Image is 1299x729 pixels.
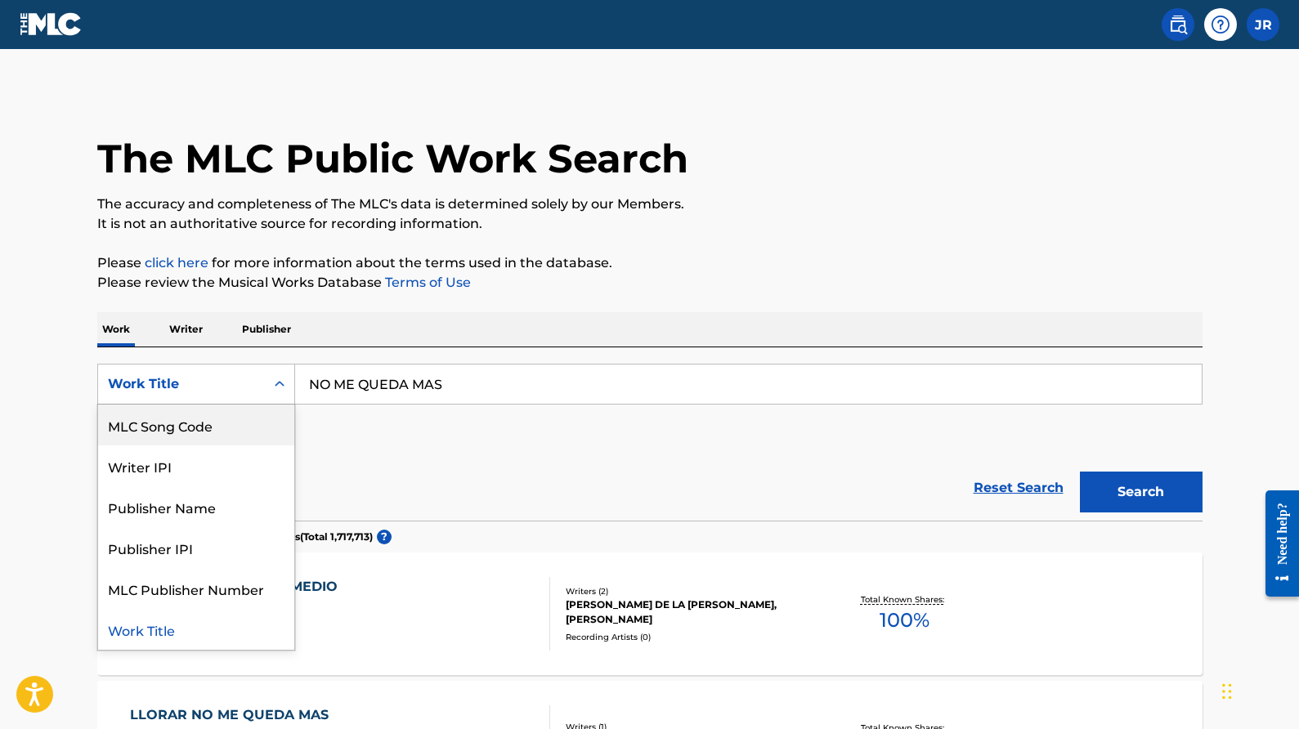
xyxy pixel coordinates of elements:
a: Reset Search [965,470,1072,506]
div: Writers ( 2 ) [566,585,813,597]
p: Writer [164,312,208,347]
img: search [1168,15,1188,34]
button: Search [1080,472,1203,512]
p: Work [97,312,135,347]
div: Recording Artists ( 0 ) [566,631,813,643]
div: Publisher IPI [98,527,294,568]
div: User Menu [1247,8,1279,41]
div: Help [1204,8,1237,41]
p: It is not an authoritative source for recording information. [97,214,1203,234]
a: click here [145,255,208,271]
div: Publisher Name [98,486,294,527]
img: MLC Logo [20,12,83,36]
iframe: Resource Center [1253,477,1299,609]
iframe: Chat Widget [1217,651,1299,729]
p: Publisher [237,312,296,347]
span: ? [377,530,392,544]
div: Writer IPI [98,445,294,486]
div: Work Title [98,609,294,650]
div: [PERSON_NAME] DE LA [PERSON_NAME], [PERSON_NAME] [566,597,813,627]
div: Drag [1222,667,1232,716]
span: 100 % [880,606,929,635]
p: The accuracy and completeness of The MLC's data is determined solely by our Members. [97,195,1203,214]
p: Total Known Shares: [861,593,948,606]
form: Search Form [97,364,1203,521]
a: Terms of Use [382,275,471,290]
div: MLC Song Code [98,405,294,445]
div: LLORAR NO ME QUEDA MAS [130,705,337,725]
img: help [1211,15,1230,34]
div: MLC Publisher Number [98,568,294,609]
a: NO ME QUEDA MAS REMEDIOMLC Song Code:NC7O5DISWC:T0410297629Writers (2)[PERSON_NAME] DE LA [PERSON... [97,552,1203,675]
p: Please for more information about the terms used in the database. [97,253,1203,273]
div: Work Title [108,374,255,394]
p: Please review the Musical Works Database [97,273,1203,293]
h1: The MLC Public Work Search [97,134,688,183]
a: Public Search [1162,8,1194,41]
